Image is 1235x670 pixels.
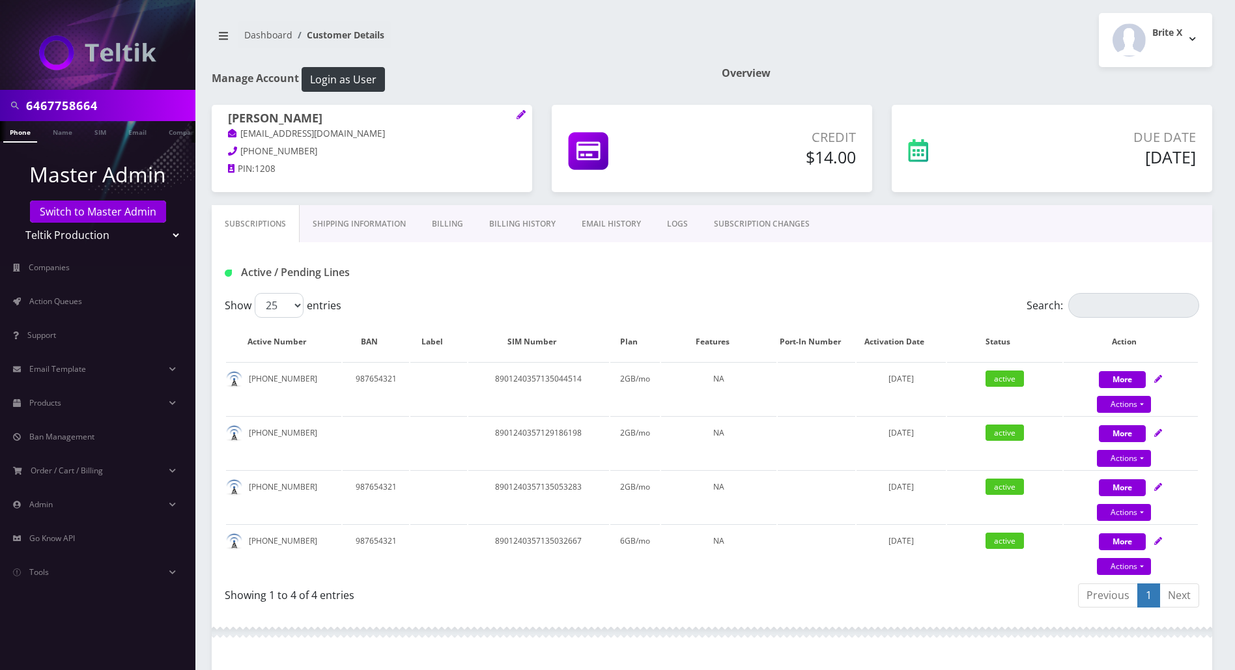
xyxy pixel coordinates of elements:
[212,67,702,92] h1: Manage Account
[226,425,242,441] img: default.png
[255,163,276,174] span: 1208
[27,329,56,341] span: Support
[661,416,776,469] td: NA
[468,470,609,523] td: 8901240357135053283
[476,205,569,243] a: Billing History
[722,67,1212,79] h1: Overview
[1099,425,1146,442] button: More
[610,416,660,469] td: 2GB/mo
[300,205,419,243] a: Shipping Information
[1078,583,1138,607] a: Previous
[228,111,516,127] h1: [PERSON_NAME]
[30,201,166,223] a: Switch to Master Admin
[226,533,242,550] img: default.png
[343,362,409,415] td: 987654321
[225,266,537,279] h1: Active / Pending Lines
[29,262,70,273] span: Companies
[299,71,385,85] a: Login as User
[610,524,660,577] td: 6GB/mo
[610,470,660,523] td: 2GB/mo
[1097,450,1151,467] a: Actions
[696,128,856,147] p: Credit
[39,35,156,70] img: Teltik Production
[661,470,776,523] td: NA
[226,362,341,415] td: [PHONE_NUMBER]
[1099,371,1146,388] button: More
[29,296,82,307] span: Action Queues
[986,425,1024,441] span: active
[31,465,103,476] span: Order / Cart / Billing
[468,323,609,361] th: SIM Number: activate to sort column ascending
[1068,293,1199,318] input: Search:
[610,323,660,361] th: Plan: activate to sort column ascending
[29,397,61,408] span: Products
[654,205,701,243] a: LOGS
[212,21,702,59] nav: breadcrumb
[1010,128,1196,147] p: Due Date
[226,479,242,496] img: default.png
[240,145,317,157] span: [PHONE_NUMBER]
[29,533,75,544] span: Go Know API
[696,147,856,167] h5: $14.00
[244,29,292,41] a: Dashboard
[29,363,86,374] span: Email Template
[468,362,609,415] td: 8901240357135044514
[302,67,385,92] button: Login as User
[226,524,341,577] td: [PHONE_NUMBER]
[468,416,609,469] td: 8901240357129186198
[1137,583,1160,607] a: 1
[661,323,776,361] th: Features: activate to sort column ascending
[228,163,255,176] a: PIN:
[1099,13,1212,67] button: Brite X
[986,370,1024,387] span: active
[29,566,49,578] span: Tools
[1159,583,1199,607] a: Next
[986,533,1024,549] span: active
[255,293,304,318] select: Showentries
[661,362,776,415] td: NA
[29,431,94,442] span: Ban Management
[701,205,823,243] a: SUBSCRIPTION CHANGES
[857,323,946,361] th: Activation Date: activate to sort column ascending
[1152,27,1182,38] h2: Brite X
[1097,504,1151,521] a: Actions
[343,524,409,577] td: 987654321
[46,121,79,141] a: Name
[225,270,232,277] img: Active / Pending Lines
[226,416,341,469] td: [PHONE_NUMBER]
[410,323,466,361] th: Label: activate to sort column ascending
[888,427,914,438] span: [DATE]
[226,323,341,361] th: Active Number: activate to sort column ascending
[225,582,702,603] div: Showing 1 to 4 of 4 entries
[343,323,409,361] th: BAN: activate to sort column ascending
[1099,479,1146,496] button: More
[888,373,914,384] span: [DATE]
[1097,396,1151,413] a: Actions
[947,323,1062,361] th: Status: activate to sort column ascending
[162,121,206,141] a: Company
[888,535,914,546] span: [DATE]
[26,93,192,118] input: Search in Company
[29,499,53,510] span: Admin
[1064,323,1198,361] th: Action: activate to sort column ascending
[569,205,654,243] a: EMAIL HISTORY
[343,470,409,523] td: 987654321
[226,371,242,387] img: default.png
[419,205,476,243] a: Billing
[1099,533,1146,550] button: More
[88,121,113,141] a: SIM
[986,479,1024,495] span: active
[468,524,609,577] td: 8901240357135032667
[1097,558,1151,575] a: Actions
[228,128,385,141] a: [EMAIL_ADDRESS][DOMAIN_NAME]
[778,323,855,361] th: Port-In Number: activate to sort column ascending
[122,121,153,141] a: Email
[888,481,914,492] span: [DATE]
[3,121,37,143] a: Phone
[1010,147,1196,167] h5: [DATE]
[1027,293,1199,318] label: Search:
[292,28,384,42] li: Customer Details
[226,470,341,523] td: [PHONE_NUMBER]
[225,293,341,318] label: Show entries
